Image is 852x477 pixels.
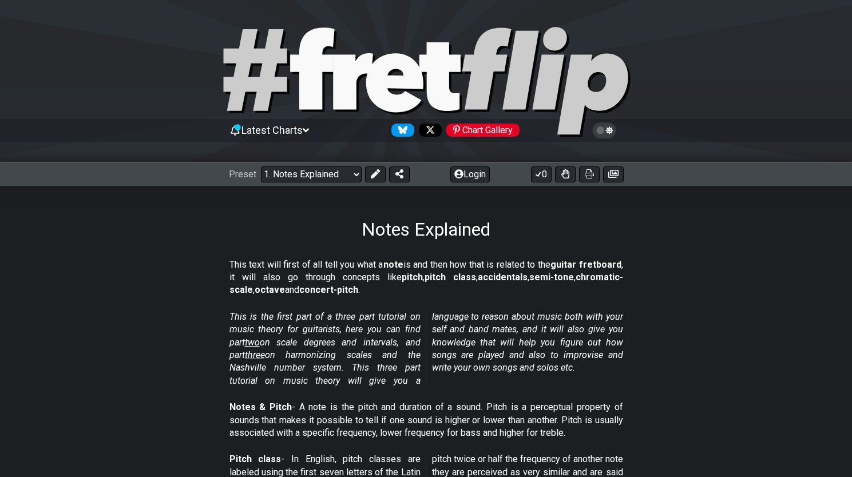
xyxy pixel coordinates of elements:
strong: semi-tone [529,272,574,283]
button: Share Preset [389,166,410,182]
em: This is the first part of a three part tutorial on music theory for guitarists, here you can find... [229,311,623,386]
button: Login [450,166,490,182]
div: Chart Gallery [446,124,520,137]
strong: pitch [402,272,423,283]
button: Toggle Dexterity for all fretkits [555,166,576,182]
strong: pitch class [425,272,476,283]
strong: note [383,259,403,270]
strong: Pitch class [229,454,282,464]
p: - A note is the pitch and duration of a sound. Pitch is a perceptual property of sounds that make... [229,401,623,439]
strong: concert-pitch [299,284,358,295]
strong: guitar fretboard [550,259,621,270]
span: Toggle light / dark theme [598,125,611,136]
a: #fretflip at Pinterest [442,124,520,137]
span: Latest Charts [241,124,303,136]
strong: Notes & Pitch [229,402,292,412]
button: 0 [531,166,552,182]
span: Preset [229,169,256,180]
button: Print [579,166,600,182]
a: Follow #fretflip at X [414,124,442,137]
button: Create image [603,166,624,182]
span: two [245,337,260,348]
strong: octave [255,284,285,295]
a: Follow #fretflip at Bluesky [387,124,414,137]
h1: Notes Explained [362,218,490,240]
select: Preset [261,166,362,182]
p: This text will first of all tell you what a is and then how that is related to the , it will also... [229,259,623,297]
span: three [245,349,265,360]
strong: accidentals [478,272,528,283]
button: Edit Preset [365,166,386,182]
